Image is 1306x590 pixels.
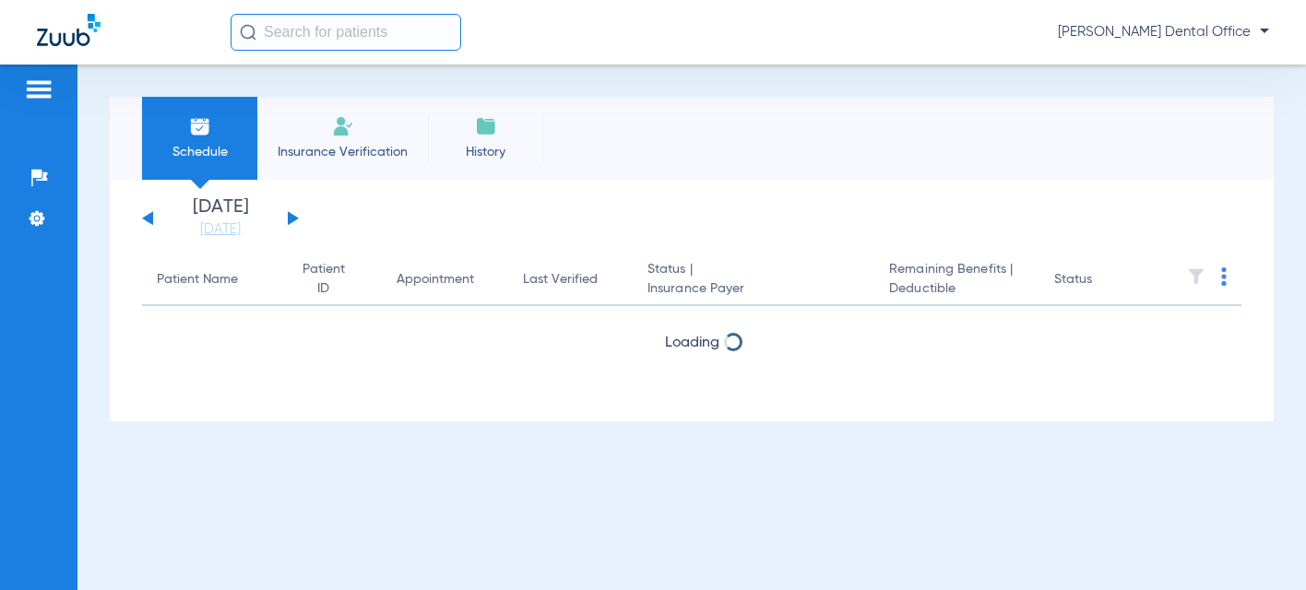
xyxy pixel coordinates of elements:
[231,14,461,51] input: Search for patients
[165,220,276,239] a: [DATE]
[523,270,618,289] div: Last Verified
[523,270,598,289] div: Last Verified
[24,78,53,100] img: hamburger-icon
[296,260,350,299] div: Patient ID
[874,254,1039,306] th: Remaining Benefits |
[157,270,267,289] div: Patient Name
[1058,23,1269,41] span: [PERSON_NAME] Dental Office
[165,198,276,239] li: [DATE]
[296,260,367,299] div: Patient ID
[37,14,101,46] img: Zuub Logo
[332,115,354,137] img: Manual Insurance Verification
[397,270,493,289] div: Appointment
[633,254,874,306] th: Status |
[156,143,243,161] span: Schedule
[1187,267,1205,286] img: filter.svg
[442,143,529,161] span: History
[475,115,497,137] img: History
[240,24,256,41] img: Search Icon
[647,279,860,299] span: Insurance Payer
[157,270,238,289] div: Patient Name
[665,336,719,350] span: Loading
[271,143,414,161] span: Insurance Verification
[1039,254,1164,306] th: Status
[189,115,211,137] img: Schedule
[397,270,474,289] div: Appointment
[889,279,1025,299] span: Deductible
[1221,267,1227,286] img: group-dot-blue.svg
